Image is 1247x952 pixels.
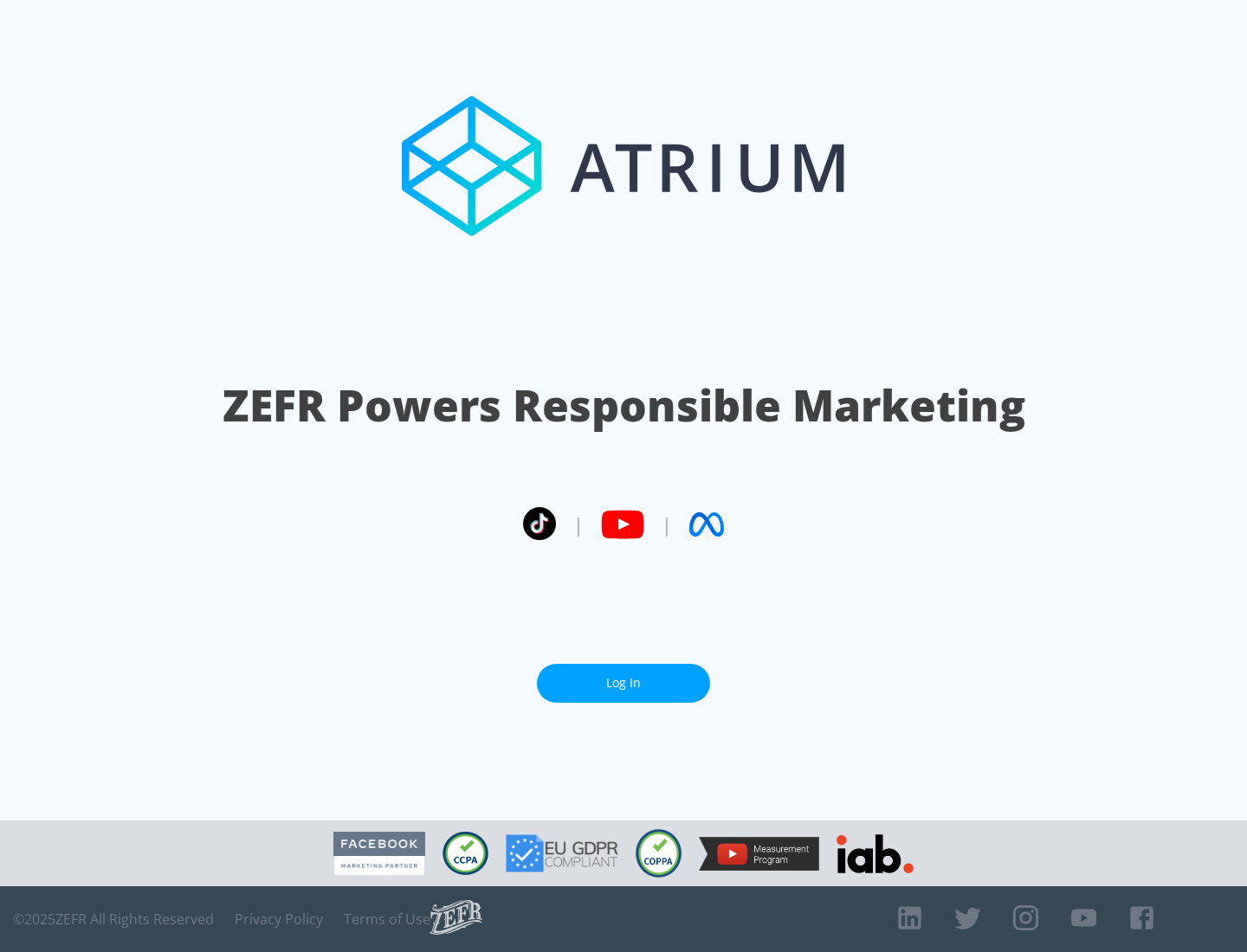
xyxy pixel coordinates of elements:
span: © 2025 ZEFR All Rights Reserved [13,910,214,928]
img: IAB [837,834,914,873]
a: Privacy Policy [235,910,323,928]
img: COPPA Compliant [636,829,682,878]
a: Log In [537,664,710,703]
img: YouTube Measurement Program [699,837,819,871]
span: | [662,511,672,537]
img: Facebook Marketing Partner [333,832,425,876]
a: Terms of Use [344,910,430,928]
span: | [573,511,584,537]
h1: ZEFR Powers Responsible Marketing [223,376,1025,435]
img: GDPR Compliant [506,834,618,872]
img: CCPA Compliant [443,832,488,875]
